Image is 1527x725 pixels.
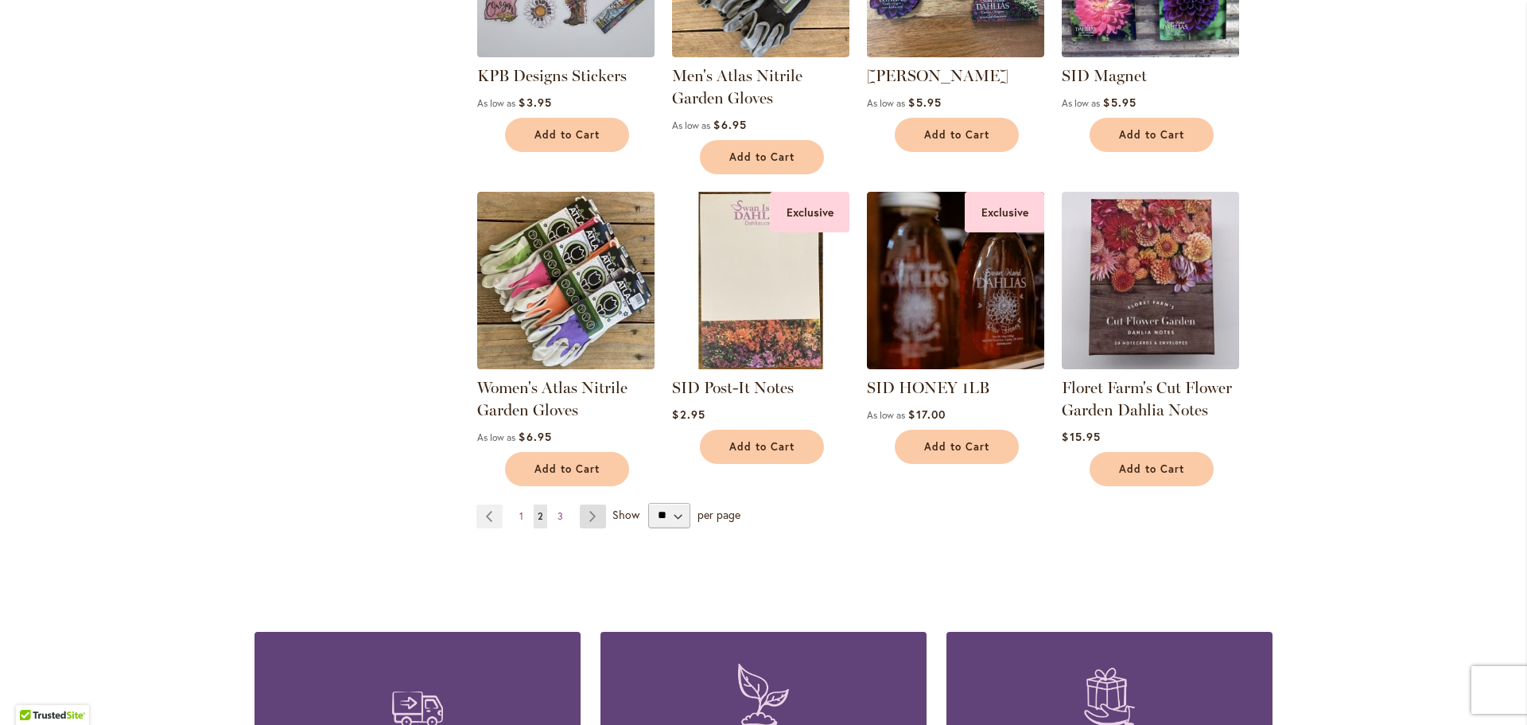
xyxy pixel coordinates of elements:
[519,95,551,110] span: $3.95
[895,118,1019,152] button: Add to Cart
[505,118,629,152] button: Add to Cart
[700,140,824,174] button: Add to Cart
[729,440,795,454] span: Add to Cart
[867,409,905,421] span: As low as
[538,510,543,522] span: 2
[1062,45,1239,60] a: SID Magnet
[477,192,655,369] img: Women's Atlas Nitrile Gloves in 4 sizes
[672,119,710,131] span: As low as
[12,668,56,713] iframe: Launch Accessibility Center
[1062,429,1100,444] span: $15.95
[558,510,563,522] span: 3
[1062,357,1239,372] a: Floret Farm's Cut Flower Garden Dahlia Notes - FRONT
[867,66,1008,85] a: [PERSON_NAME]
[1119,462,1184,476] span: Add to Cart
[965,192,1044,232] div: Exclusive
[1090,452,1214,486] button: Add to Cart
[612,506,639,521] span: Show
[477,357,655,372] a: Women's Atlas Nitrile Gloves in 4 sizes
[895,430,1019,464] button: Add to Cart
[672,66,802,107] a: Men's Atlas Nitrile Garden Gloves
[867,378,989,397] a: SID HONEY 1LB
[477,45,655,60] a: KPB Designs Stickers
[672,192,849,369] img: SID POST-IT NOTES
[672,407,705,422] span: $2.95
[924,440,989,454] span: Add to Cart
[505,452,629,486] button: Add to Cart
[519,429,551,444] span: $6.95
[867,97,905,109] span: As low as
[867,45,1044,60] a: 4 SID dahlia keychains
[477,431,515,443] span: As low as
[1103,95,1136,110] span: $5.95
[534,128,600,142] span: Add to Cart
[672,357,849,372] a: SID POST-IT NOTES Exclusive
[515,505,527,528] a: 1
[672,45,849,60] a: Men's Atlas Nitrile Gloves in 3 sizes
[729,150,795,164] span: Add to Cart
[700,430,824,464] button: Add to Cart
[908,407,945,422] span: $17.00
[534,462,600,476] span: Add to Cart
[1062,97,1100,109] span: As low as
[697,506,740,521] span: per page
[672,378,794,397] a: SID Post-It Notes
[867,357,1044,372] a: SID HONEY 1LB Exclusive
[908,95,941,110] span: $5.95
[713,117,746,132] span: $6.95
[477,97,515,109] span: As low as
[924,128,989,142] span: Add to Cart
[477,378,628,419] a: Women's Atlas Nitrile Garden Gloves
[1062,66,1147,85] a: SID Magnet
[1090,118,1214,152] button: Add to Cart
[770,192,849,232] div: Exclusive
[1062,378,1232,419] a: Floret Farm's Cut Flower Garden Dahlia Notes
[1062,192,1239,369] img: Floret Farm's Cut Flower Garden Dahlia Notes - FRONT
[554,505,567,528] a: 3
[867,192,1044,369] img: SID HONEY 1LB
[477,66,627,85] a: KPB Designs Stickers
[1119,128,1184,142] span: Add to Cart
[519,510,523,522] span: 1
